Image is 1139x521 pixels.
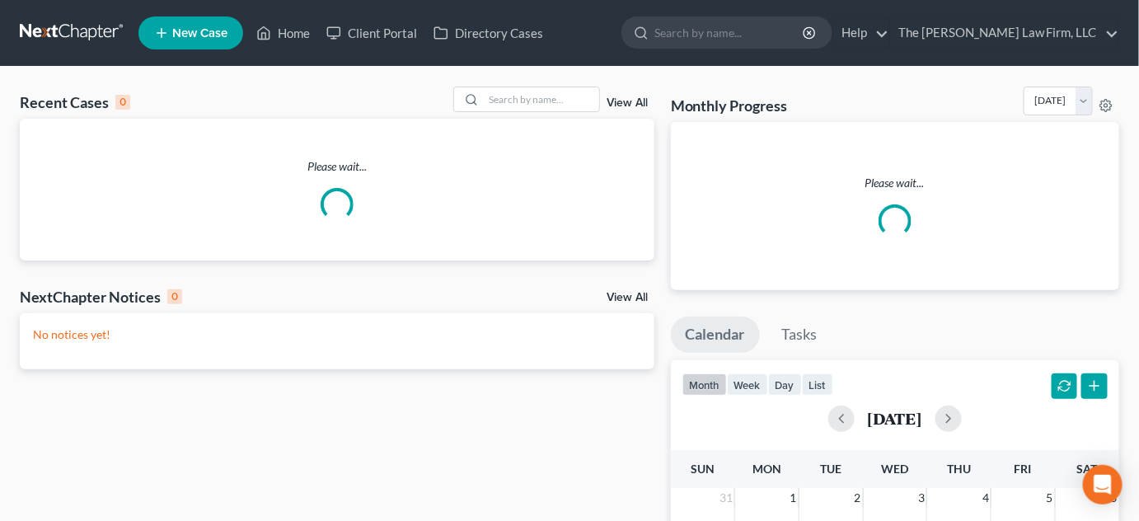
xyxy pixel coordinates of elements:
[767,317,832,353] a: Tasks
[890,18,1118,48] a: The [PERSON_NAME] Law Firm, LLC
[20,92,130,112] div: Recent Cases
[167,289,182,304] div: 0
[20,158,654,175] p: Please wait...
[916,488,926,508] span: 3
[727,373,768,396] button: week
[484,87,599,111] input: Search by name...
[607,97,648,109] a: View All
[833,18,888,48] a: Help
[868,410,922,427] h2: [DATE]
[881,462,908,476] span: Wed
[789,488,799,508] span: 1
[682,373,727,396] button: month
[1015,462,1032,476] span: Fri
[33,326,641,343] p: No notices yet!
[425,18,551,48] a: Directory Cases
[20,287,182,307] div: NextChapter Notices
[981,488,991,508] span: 4
[1083,465,1123,505] div: Open Intercom Messenger
[718,488,734,508] span: 31
[752,462,781,476] span: Mon
[115,95,130,110] div: 0
[802,373,833,396] button: list
[1077,462,1098,476] span: Sat
[947,462,971,476] span: Thu
[1045,488,1055,508] span: 5
[654,17,805,48] input: Search by name...
[671,96,788,115] h3: Monthly Progress
[691,462,715,476] span: Sun
[768,373,802,396] button: day
[820,462,841,476] span: Tue
[607,292,648,303] a: View All
[248,18,318,48] a: Home
[684,175,1106,191] p: Please wait...
[853,488,863,508] span: 2
[318,18,425,48] a: Client Portal
[671,317,760,353] a: Calendar
[172,27,227,40] span: New Case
